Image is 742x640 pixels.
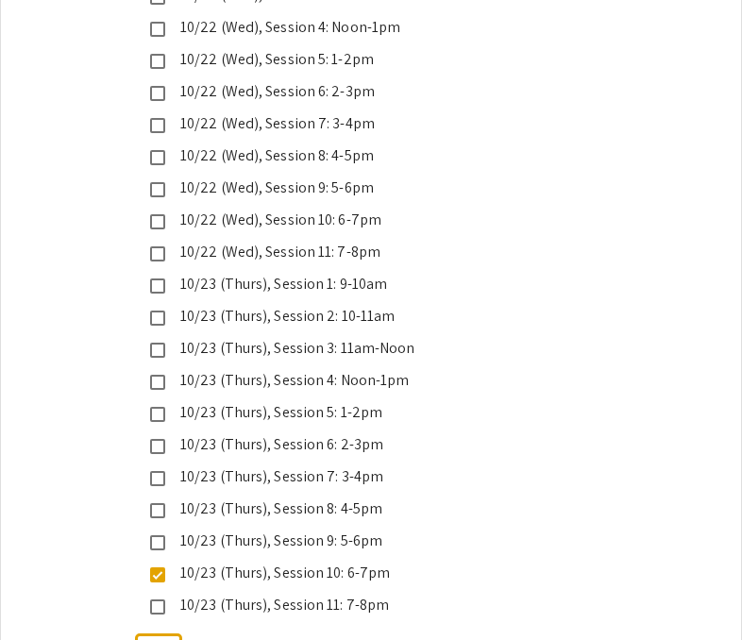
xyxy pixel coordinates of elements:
[165,465,562,488] div: 10/23 (Thurs), Session 7: 3-4pm
[165,337,562,360] div: 10/23 (Thurs), Session 3: 11am-Noon
[165,177,562,199] div: 10/22 (Wed), Session 9: 5-6pm
[165,369,562,392] div: 10/23 (Thurs), Session 4: Noon-1pm
[165,401,562,424] div: 10/23 (Thurs), Session 5: 1-2pm
[165,305,562,328] div: 10/23 (Thurs), Session 2: 10-11am
[165,16,562,39] div: 10/22 (Wed), Session 4: Noon-1pm
[165,48,562,71] div: 10/22 (Wed), Session 5: 1-2pm
[165,497,562,520] div: 10/23 (Thurs), Session 8: 4-5pm
[165,241,562,263] div: 10/22 (Wed), Session 11: 7-8pm
[165,112,562,135] div: 10/22 (Wed), Session 7: 3-4pm
[165,594,562,616] div: 10/23 (Thurs), Session 11: 7-8pm
[165,209,562,231] div: 10/22 (Wed), Session 10: 6-7pm
[165,530,562,552] div: 10/23 (Thurs), Session 9: 5-6pm
[165,144,562,167] div: 10/22 (Wed), Session 8: 4-5pm
[14,555,80,626] iframe: Chat
[165,562,562,584] div: 10/23 (Thurs), Session 10: 6-7pm
[165,80,562,103] div: 10/22 (Wed), Session 6: 2-3pm
[165,433,562,456] div: 10/23 (Thurs), Session 6: 2-3pm
[165,273,562,295] div: 10/23 (Thurs), Session 1: 9-10am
